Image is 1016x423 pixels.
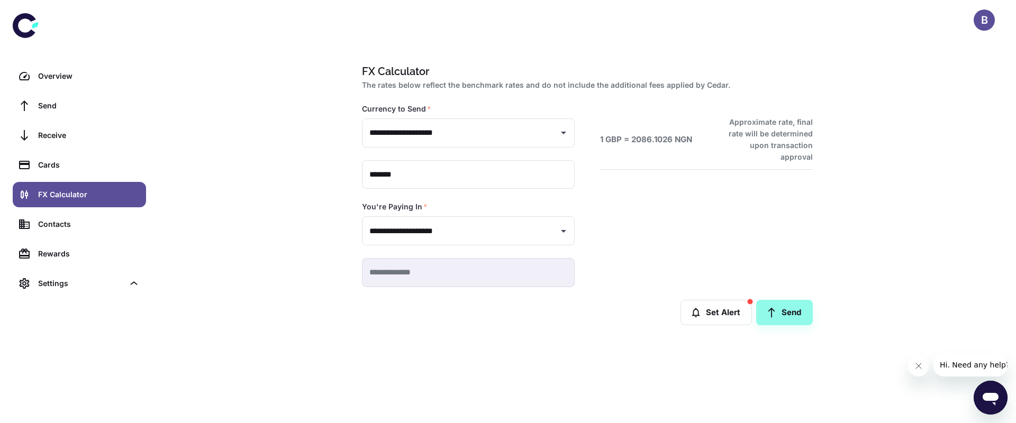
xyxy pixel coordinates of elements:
[556,224,571,238] button: Open
[38,218,140,230] div: Contacts
[13,63,146,89] a: Overview
[13,123,146,148] a: Receive
[933,353,1008,376] iframe: Message from company
[38,248,140,260] div: Rewards
[974,381,1008,415] iframe: Button to launch messaging window
[13,182,146,207] a: FX Calculator
[908,355,929,376] iframe: Close message
[362,104,431,114] label: Currency to Send
[974,10,995,31] button: B
[13,271,146,296] div: Settings
[38,70,140,82] div: Overview
[38,189,140,200] div: FX Calculator
[717,116,813,163] h6: Approximate rate, final rate will be determined upon transaction approval
[362,201,428,212] label: You're Paying In
[38,130,140,141] div: Receive
[38,159,140,171] div: Cards
[681,300,752,325] button: Set Alert
[38,100,140,112] div: Send
[756,300,813,325] a: Send
[600,134,692,146] h6: 1 GBP = 2086.1026 NGN
[13,93,146,118] a: Send
[6,7,76,16] span: Hi. Need any help?
[13,152,146,178] a: Cards
[362,63,809,79] h1: FX Calculator
[13,241,146,266] a: Rewards
[13,212,146,237] a: Contacts
[38,278,124,289] div: Settings
[556,125,571,140] button: Open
